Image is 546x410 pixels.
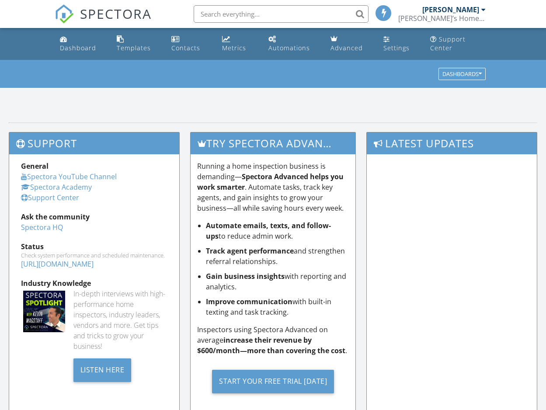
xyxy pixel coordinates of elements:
a: [URL][DOMAIN_NAME] [21,259,94,269]
div: Dashboard [60,44,96,52]
div: Start Your Free Trial [DATE] [212,370,334,393]
a: Contacts [168,31,212,56]
div: Advanced [330,44,363,52]
a: Listen Here [73,364,132,374]
a: Metrics [219,31,258,56]
div: Support Center [430,35,466,52]
a: Spectora Academy [21,182,92,192]
div: Industry Knowledge [21,278,167,288]
li: with built-in texting and task tracking. [206,296,349,317]
a: Settings [380,31,420,56]
strong: General [21,161,49,171]
a: Advanced [327,31,373,56]
a: Support Center [21,193,79,202]
div: Dashboards [442,71,482,77]
a: Spectora YouTube Channel [21,172,117,181]
li: with reporting and analytics. [206,271,349,292]
a: Templates [113,31,161,56]
a: Automations (Basic) [265,31,320,56]
img: The Best Home Inspection Software - Spectora [55,4,74,24]
strong: Improve communication [206,297,292,306]
div: [PERSON_NAME] [422,5,479,14]
div: Settings [383,44,410,52]
strong: Automate emails, texts, and follow-ups [206,221,331,241]
p: Running a home inspection business is demanding— . Automate tasks, track key agents, and gain ins... [197,161,349,213]
strong: Gain business insights [206,271,285,281]
div: Contacts [171,44,200,52]
div: In-depth interviews with high-performance home inspectors, industry leaders, vendors and more. Ge... [73,288,167,351]
div: Templates [117,44,151,52]
li: to reduce admin work. [206,220,349,241]
h3: Support [9,132,179,154]
strong: increase their revenue by $600/month—more than covering the cost [197,335,345,355]
a: Support Center [427,31,490,56]
div: Automations [268,44,310,52]
strong: Track agent performance [206,246,294,256]
span: SPECTORA [80,4,152,23]
strong: Spectora Advanced helps you work smarter [197,172,344,192]
p: Inspectors using Spectora Advanced on average . [197,324,349,356]
a: Dashboard [56,31,106,56]
div: Sarah’s Home Inspections Inc [398,14,486,23]
div: Listen Here [73,358,132,382]
button: Dashboards [438,68,486,80]
a: SPECTORA [55,12,152,30]
input: Search everything... [194,5,369,23]
div: Ask the community [21,212,167,222]
a: Spectora HQ [21,222,63,232]
li: and strengthen referral relationships. [206,246,349,267]
div: Metrics [222,44,246,52]
div: Check system performance and scheduled maintenance. [21,252,167,259]
div: Status [21,241,167,252]
a: Start Your Free Trial [DATE] [197,363,349,400]
img: Spectoraspolightmain [23,291,65,333]
h3: Try spectora advanced [DATE] [191,132,355,154]
h3: Latest Updates [367,132,537,154]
